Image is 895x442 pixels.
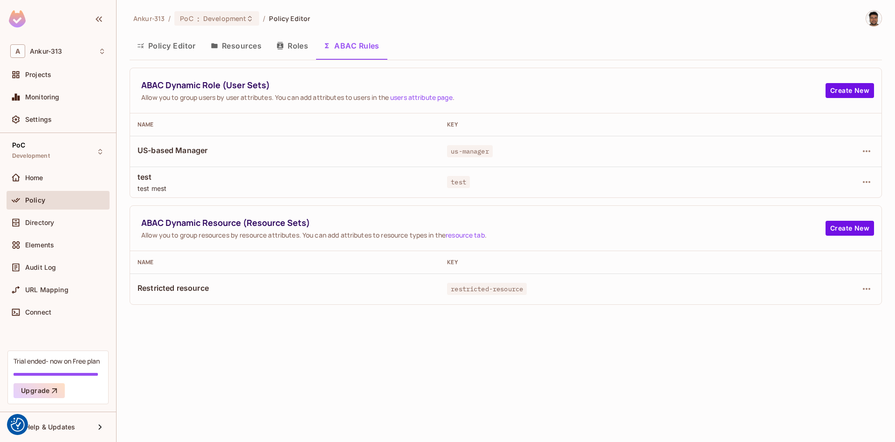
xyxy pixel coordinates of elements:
[25,241,54,249] span: Elements
[11,418,25,432] button: Consent Preferences
[168,14,171,23] li: /
[141,79,826,91] span: ABAC Dynamic Role (User Sets)
[138,259,432,266] div: Name
[180,14,193,23] span: PoC
[141,217,826,229] span: ABAC Dynamic Resource (Resource Sets)
[133,14,165,23] span: the active workspace
[263,14,265,23] li: /
[447,176,470,188] span: test
[130,34,203,57] button: Policy Editor
[203,14,246,23] span: Development
[14,383,65,398] button: Upgrade
[203,34,269,57] button: Resources
[447,259,742,266] div: Key
[446,231,485,239] a: resource tab
[14,357,100,365] div: Trial ended- now on Free plan
[25,71,51,78] span: Projects
[25,196,45,204] span: Policy
[25,423,75,431] span: Help & Updates
[138,121,432,128] div: Name
[141,231,826,239] span: Allow you to group resources by resource attributes. You can add attributes to resource types in ...
[30,48,62,55] span: Workspace: Ankur-313
[866,11,881,26] img: Vladimir Shopov
[10,44,25,58] span: A
[11,418,25,432] img: Revisit consent button
[12,152,50,160] span: Development
[25,116,52,123] span: Settings
[138,145,432,155] span: US-based Manager
[12,141,25,149] span: PoC
[25,286,69,294] span: URL Mapping
[138,283,432,293] span: Restricted resource
[141,93,826,102] span: Allow you to group users by user attributes. You can add attributes to users in the .
[269,14,310,23] span: Policy Editor
[197,15,200,22] span: :
[390,93,453,102] a: users attribute page
[447,121,742,128] div: Key
[25,93,60,101] span: Monitoring
[269,34,316,57] button: Roles
[25,219,54,226] span: Directory
[25,264,56,271] span: Audit Log
[447,283,527,295] span: restricted-resource
[138,172,432,182] span: test
[138,184,432,193] span: test mest
[826,83,874,98] button: Create New
[826,221,874,236] button: Create New
[25,309,51,316] span: Connect
[316,34,387,57] button: ABAC Rules
[447,145,493,157] span: us-manager
[25,174,43,182] span: Home
[9,10,26,28] img: SReyMgAAAABJRU5ErkJggg==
